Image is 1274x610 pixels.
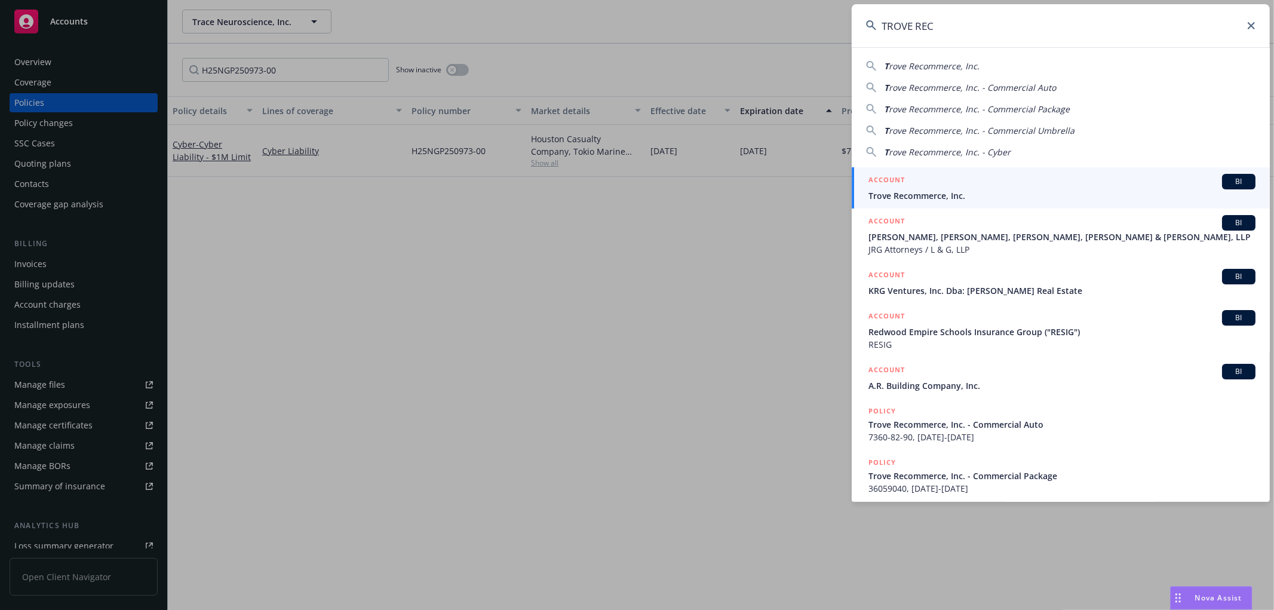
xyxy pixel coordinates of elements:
h5: ACCOUNT [868,174,905,188]
span: Nova Assist [1195,593,1242,603]
div: Drag to move [1171,587,1186,609]
a: ACCOUNTBIKRG Ventures, Inc. Dba: [PERSON_NAME] Real Estate [852,262,1270,304]
span: KRG Ventures, Inc. Dba: [PERSON_NAME] Real Estate [868,284,1255,297]
span: [PERSON_NAME], [PERSON_NAME], [PERSON_NAME], [PERSON_NAME] & [PERSON_NAME], LLP [868,231,1255,243]
span: Redwood Empire Schools Insurance Group ("RESIG") [868,326,1255,338]
h5: ACCOUNT [868,310,905,324]
a: ACCOUNTBITrove Recommerce, Inc. [852,167,1270,209]
span: RESIG [868,338,1255,351]
span: Trove Recommerce, Inc. - Commercial Auto [868,418,1255,431]
button: Nova Assist [1170,586,1252,610]
a: ACCOUNTBI[PERSON_NAME], [PERSON_NAME], [PERSON_NAME], [PERSON_NAME] & [PERSON_NAME], LLPJRG Attor... [852,209,1270,262]
span: JRG Attorneys / L & G, LLP [868,243,1255,256]
span: T [884,125,889,136]
a: POLICYTrove Recommerce, Inc. - Commercial Auto7360-82-90, [DATE]-[DATE] [852,399,1270,450]
h5: ACCOUNT [868,364,905,378]
span: rove Recommerce, Inc. - Cyber [889,146,1011,158]
h5: ACCOUNT [868,269,905,283]
h5: POLICY [868,456,896,468]
span: T [884,103,889,115]
span: T [884,82,889,93]
span: BI [1227,217,1251,228]
span: rove Recommerce, Inc. - Commercial Package [889,103,1070,115]
h5: ACCOUNT [868,215,905,229]
a: ACCOUNTBIRedwood Empire Schools Insurance Group ("RESIG")RESIG [852,304,1270,357]
span: BI [1227,176,1251,187]
span: BI [1227,312,1251,323]
a: ACCOUNTBIA.R. Building Company, Inc. [852,357,1270,399]
span: BI [1227,366,1251,377]
span: 36059040, [DATE]-[DATE] [868,482,1255,495]
span: Trove Recommerce, Inc. [868,189,1255,202]
span: 7360-82-90, [DATE]-[DATE] [868,431,1255,443]
span: rove Recommerce, Inc. - Commercial Auto [889,82,1056,93]
span: Trove Recommerce, Inc. - Commercial Package [868,470,1255,482]
span: A.R. Building Company, Inc. [868,379,1255,392]
span: T [884,60,889,72]
a: POLICYTrove Recommerce, Inc. - Commercial Package36059040, [DATE]-[DATE] [852,450,1270,501]
span: BI [1227,271,1251,282]
span: T [884,146,889,158]
h5: POLICY [868,405,896,417]
span: rove Recommerce, Inc. [889,60,980,72]
input: Search... [852,4,1270,47]
span: rove Recommerce, Inc. - Commercial Umbrella [889,125,1075,136]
